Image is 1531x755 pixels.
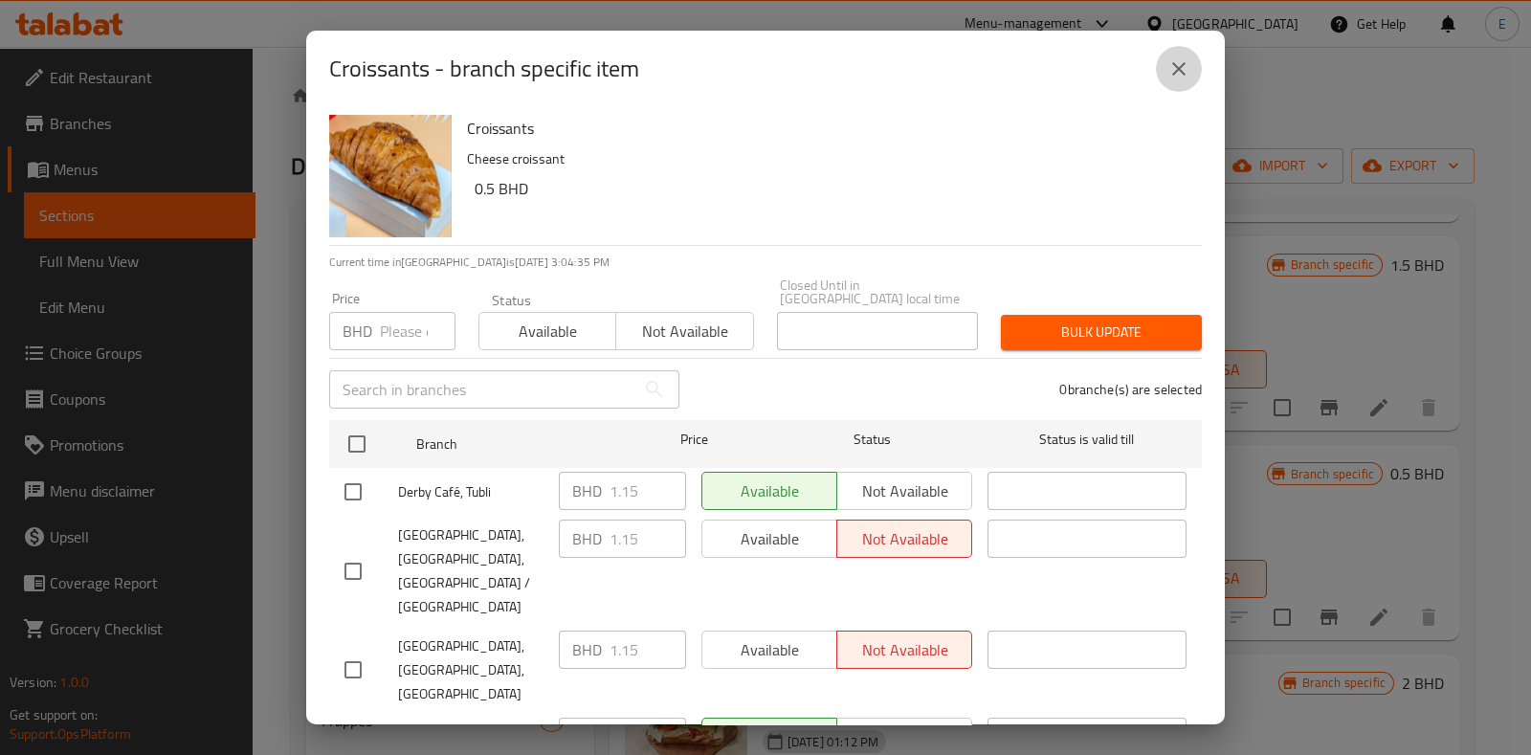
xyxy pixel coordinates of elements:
h6: Croissants [467,115,1187,142]
input: Search in branches [329,370,635,409]
button: Bulk update [1001,315,1202,350]
span: Branch [416,433,615,456]
p: BHD [572,479,602,502]
p: Current time in [GEOGRAPHIC_DATA] is [DATE] 3:04:35 PM [329,254,1202,271]
span: Price [631,428,758,452]
p: BHD [572,527,602,550]
input: Please enter price [610,520,686,558]
span: Not available [624,318,745,345]
input: Please enter price [610,472,686,510]
p: BHD [343,320,372,343]
img: Croissants [329,115,452,237]
span: Available [487,318,609,345]
button: Available [478,312,616,350]
span: [GEOGRAPHIC_DATA], [GEOGRAPHIC_DATA], [GEOGRAPHIC_DATA] [398,634,544,706]
button: Not available [615,312,753,350]
input: Please enter price [380,312,455,350]
span: Derby Café, Tubli [398,480,544,504]
p: 0 branche(s) are selected [1059,380,1202,399]
h6: 0.5 BHD [475,175,1187,202]
span: Status is valid till [987,428,1187,452]
span: Status [773,428,972,452]
span: [GEOGRAPHIC_DATA], [GEOGRAPHIC_DATA], [GEOGRAPHIC_DATA] / [GEOGRAPHIC_DATA] [398,523,544,619]
button: close [1156,46,1202,92]
p: BHD [572,638,602,661]
h2: Croissants - branch specific item [329,54,639,84]
span: Bulk update [1016,321,1187,344]
input: Please enter price [610,631,686,669]
p: Cheese croissant [467,147,1187,171]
